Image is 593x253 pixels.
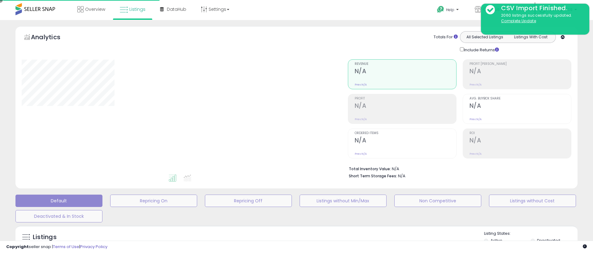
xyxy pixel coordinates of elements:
[470,102,571,111] h2: N/A
[470,83,482,86] small: Prev: N/A
[110,195,197,207] button: Repricing On
[15,210,102,222] button: Deactivated & In Stock
[462,33,508,41] button: All Selected Listings
[167,6,186,12] span: DataHub
[432,1,465,20] a: Help
[394,195,481,207] button: Non Competitive
[470,137,571,145] h2: N/A
[437,6,444,13] i: Get Help
[470,62,571,66] span: Profit [PERSON_NAME]
[349,165,567,172] li: N/A
[446,7,454,12] span: Help
[398,173,405,179] span: N/A
[355,62,456,66] span: Revenue
[15,195,102,207] button: Default
[434,34,458,40] div: Totals For
[349,166,391,171] b: Total Inventory Value:
[85,6,105,12] span: Overview
[508,33,554,41] button: Listings With Cost
[355,97,456,100] span: Profit
[355,137,456,145] h2: N/A
[470,132,571,135] span: ROI
[300,195,387,207] button: Listings without Min/Max
[470,152,482,156] small: Prev: N/A
[501,18,536,23] u: Complete Update
[470,68,571,76] h2: N/A
[470,117,482,121] small: Prev: N/A
[496,13,585,24] div: 2060 listings successfully updated.
[355,152,367,156] small: Prev: N/A
[496,4,585,13] div: CSV Import Finished.
[489,195,576,207] button: Listings without Cost
[31,33,72,43] h5: Analytics
[129,6,145,12] span: Listings
[205,195,292,207] button: Repricing Off
[349,173,397,179] b: Short Term Storage Fees:
[6,244,107,250] div: seller snap | |
[455,46,506,53] div: Include Returns
[355,102,456,111] h2: N/A
[6,244,29,250] strong: Copyright
[470,97,571,100] span: Avg. Buybox Share
[355,68,456,76] h2: N/A
[355,117,367,121] small: Prev: N/A
[355,132,456,135] span: Ordered Items
[355,83,367,86] small: Prev: N/A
